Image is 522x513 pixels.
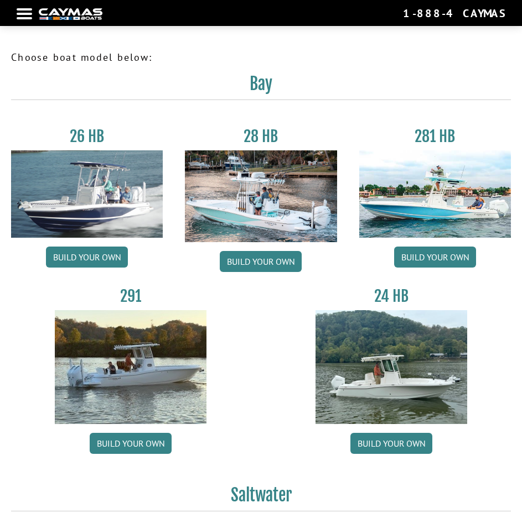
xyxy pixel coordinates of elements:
img: 28_hb_thumbnail_for_caymas_connect.jpg [185,150,337,242]
a: Build your own [394,247,476,268]
div: 1-888-4CAYMAS [403,6,505,20]
h2: Bay [11,74,511,100]
a: Build your own [46,247,128,268]
img: white-logo-c9c8dbefe5ff5ceceb0f0178aa75bf4bb51f6bca0971e226c86eb53dfe498488.png [39,8,102,20]
h2: Saltwater [11,485,511,511]
a: Build your own [220,251,302,272]
a: Build your own [350,433,432,454]
h3: 28 HB [185,127,337,146]
h3: 291 [55,286,206,306]
p: Choose boat model below: [11,50,511,65]
h3: 24 HB [316,286,467,306]
img: 28-hb-twin.jpg [359,150,511,238]
img: 24_HB_thumbnail.jpg [316,310,467,424]
img: 291_Thumbnail.jpg [55,310,206,424]
h3: 26 HB [11,127,163,146]
h3: 281 HB [359,127,511,146]
a: Build your own [90,433,172,454]
img: 26_new_photo_resized.jpg [11,150,163,238]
